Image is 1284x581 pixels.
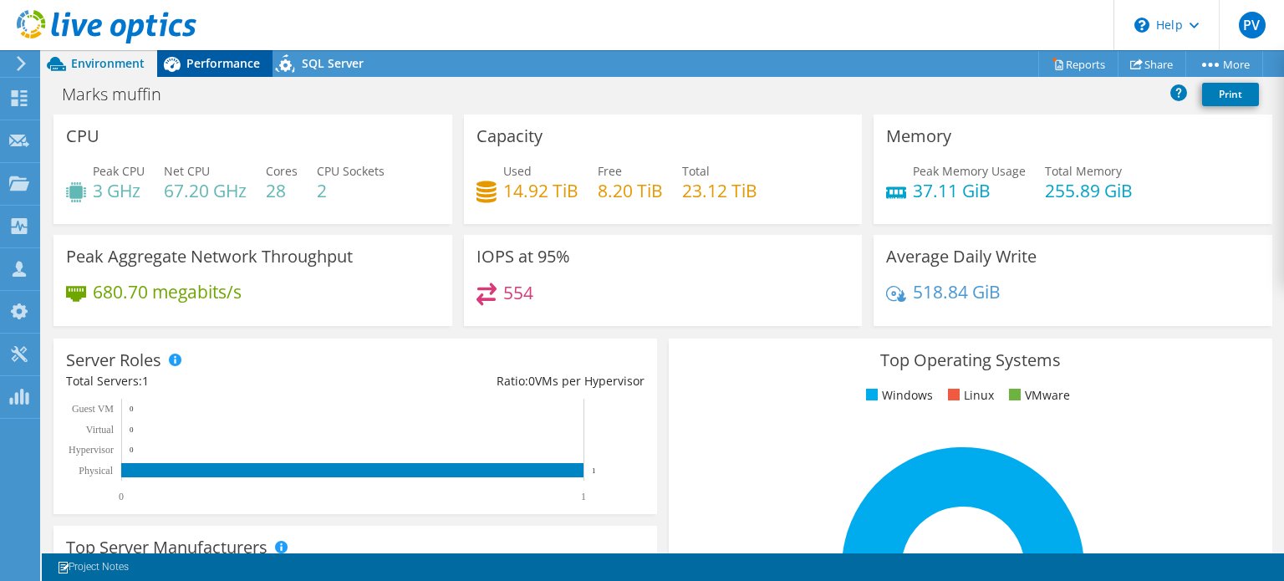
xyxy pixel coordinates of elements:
svg: \n [1134,18,1149,33]
div: Ratio: VMs per Hypervisor [355,372,645,390]
span: Peak CPU [93,163,145,179]
h4: 37.11 GiB [913,181,1026,200]
li: Windows [862,386,933,405]
h3: Server Roles [66,351,161,369]
h4: 8.20 TiB [598,181,663,200]
h3: Capacity [476,127,543,145]
h4: 28 [266,181,298,200]
h4: 67.20 GHz [164,181,247,200]
span: Peak Memory Usage [913,163,1026,179]
h4: 518.84 GiB [913,283,1001,301]
div: Total Servers: [66,372,355,390]
text: Hypervisor [69,444,114,456]
h4: 23.12 TiB [682,181,757,200]
text: Physical [79,465,113,477]
a: Share [1118,51,1186,77]
li: Linux [944,386,994,405]
span: CPU Sockets [317,163,385,179]
a: More [1185,51,1263,77]
text: Guest VM [72,403,114,415]
li: VMware [1005,386,1070,405]
text: 0 [119,491,124,502]
a: Project Notes [45,557,140,578]
h4: 2 [317,181,385,200]
h3: Peak Aggregate Network Throughput [66,247,353,266]
text: 1 [592,466,596,475]
a: Reports [1038,51,1118,77]
span: 1 [142,373,149,389]
text: 0 [130,426,134,434]
h4: 3 GHz [93,181,145,200]
span: Net CPU [164,163,210,179]
text: 0 [130,446,134,454]
h1: Marks muffin [54,85,187,104]
h4: 14.92 TiB [503,181,578,200]
text: 0 [130,405,134,413]
span: Environment [71,55,145,71]
span: SQL Server [302,55,364,71]
h4: 255.89 GiB [1045,181,1133,200]
h3: Top Operating Systems [681,351,1260,369]
span: Performance [186,55,260,71]
h3: CPU [66,127,99,145]
span: PV [1239,12,1266,38]
span: 0 [528,373,535,389]
a: Print [1202,83,1259,106]
span: Free [598,163,622,179]
span: Used [503,163,532,179]
text: Virtual [86,424,115,436]
h4: 554 [503,283,533,302]
h3: Average Daily Write [886,247,1037,266]
span: Total Memory [1045,163,1122,179]
h3: Memory [886,127,951,145]
h4: 680.70 megabits/s [93,283,242,301]
h3: Top Server Manufacturers [66,538,267,557]
text: 1 [581,491,586,502]
span: Cores [266,163,298,179]
h3: IOPS at 95% [476,247,570,266]
span: Total [682,163,710,179]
